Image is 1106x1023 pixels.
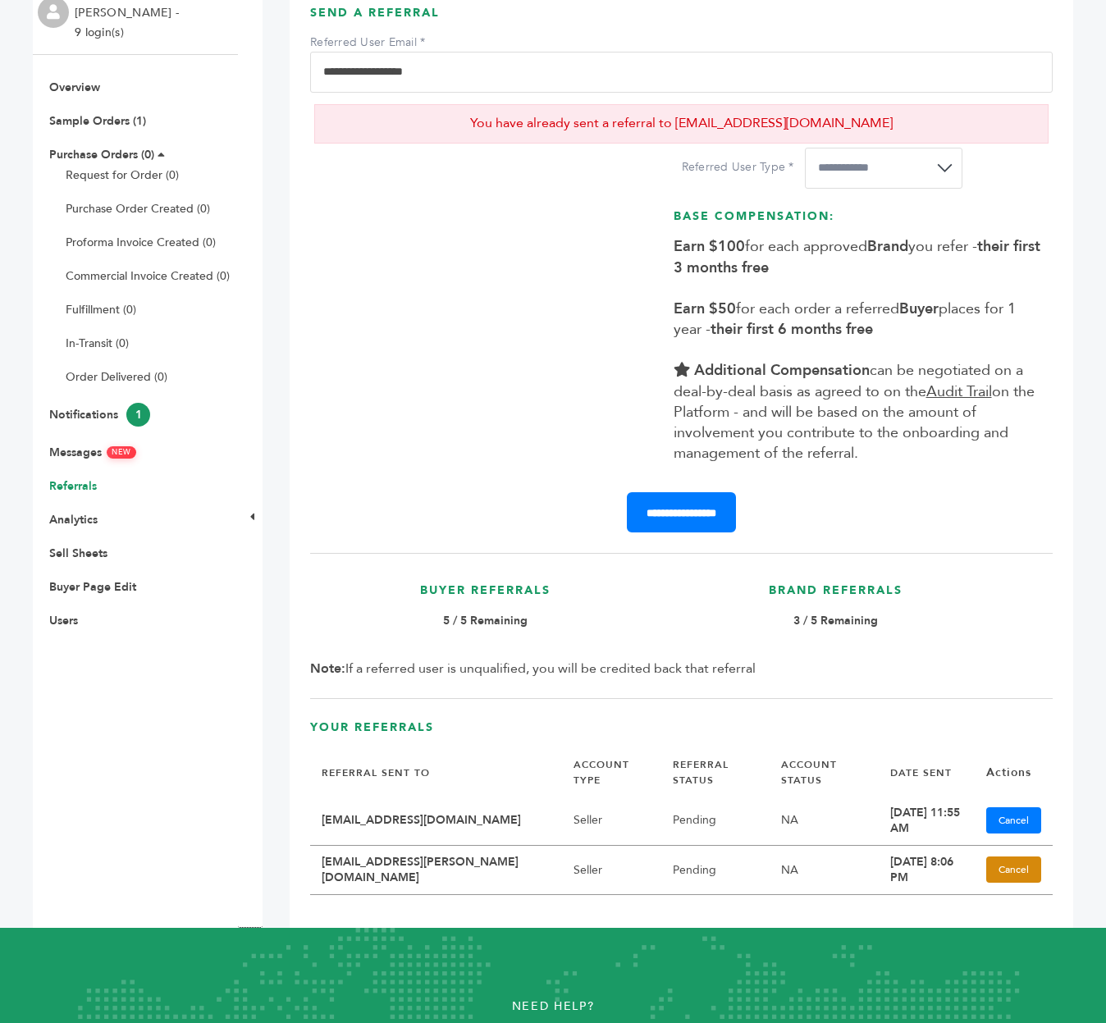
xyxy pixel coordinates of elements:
[322,854,519,886] b: [EMAIL_ADDRESS][PERSON_NAME][DOMAIN_NAME]
[674,236,1040,464] span: for each approved you refer - for each order a referred places for 1 year - can be negotiated on ...
[126,403,150,427] span: 1
[310,34,425,51] label: Referred User Email
[322,812,521,828] b: [EMAIL_ADDRESS][DOMAIN_NAME]
[75,3,183,43] li: [PERSON_NAME] - 9 login(s)
[310,660,345,678] b: Note:
[66,235,216,250] a: Proforma Invoice Created (0)
[673,812,716,828] a: Pending
[310,660,756,678] span: If a referred user is unqualified, you will be credited back that referral
[986,807,1041,833] a: Cancel
[890,805,960,837] a: [DATE] 11:55 AM
[49,147,154,162] a: Purchase Orders (0)
[49,579,136,595] a: Buyer Page Edit
[674,299,736,319] b: Earn $50
[674,236,1040,277] b: their first 3 months free
[711,319,873,340] b: their first 6 months free
[49,478,97,494] a: Referrals
[574,862,602,878] a: Seller
[49,546,107,561] a: Sell Sheets
[926,381,992,402] u: Audit Trail
[781,812,798,828] a: NA
[66,302,136,317] a: Fulfillment (0)
[310,719,1053,748] h3: Your Referrals
[867,236,908,257] b: Brand
[310,5,1053,34] h3: Send A Referral
[674,208,1045,237] h3: Base Compensation:
[49,407,150,422] a: Notifications1
[781,758,837,787] a: ACCOUNT STATUS
[322,766,430,779] a: REFERRAL SENT TO
[682,159,797,176] label: Referred User Type
[66,369,167,385] a: Order Delivered (0)
[66,201,210,217] a: Purchase Order Created (0)
[574,812,602,828] a: Seller
[49,445,136,460] a: MessagesNEW
[49,512,98,527] a: Analytics
[574,758,629,787] a: ACCOUNT TYPE
[793,613,878,628] b: 3 / 5 Remaining
[318,582,652,611] h3: Buyer Referrals
[781,862,798,878] a: NA
[899,299,939,319] b: Buyer
[694,360,870,381] b: Additional Compensation
[66,336,129,351] a: In-Transit (0)
[673,758,729,787] a: REFERRAL STATUS
[66,268,230,284] a: Commercial Invoice Created (0)
[890,766,952,779] a: DATE SENT
[443,613,528,628] b: 5 / 5 Remaining
[49,613,78,628] a: Users
[107,446,136,459] span: NEW
[673,862,716,878] a: Pending
[49,113,146,129] a: Sample Orders (1)
[669,582,1003,611] h3: Brand Referrals
[314,104,1049,144] p: You have already sent a referral to [EMAIL_ADDRESS][DOMAIN_NAME]
[674,236,745,257] b: Earn $100
[55,994,1050,1019] p: Need Help?
[975,748,1053,797] th: Actions
[986,856,1041,883] a: Cancel
[890,854,953,886] a: [DATE] 8:06 PM
[66,167,179,183] a: Request for Order (0)
[49,80,100,95] a: Overview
